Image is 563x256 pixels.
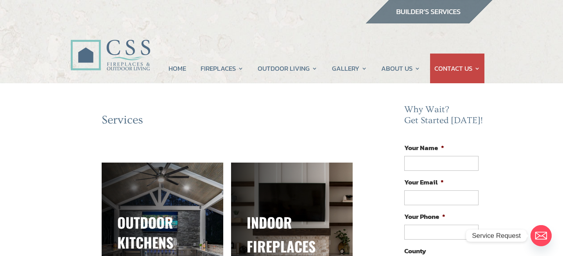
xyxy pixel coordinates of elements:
h2: Why Wait? Get Started [DATE]! [404,104,485,130]
a: HOME [169,54,186,83]
label: Your Name [404,143,444,152]
a: Email [531,225,552,246]
a: FIREPLACES [201,54,244,83]
label: Your Phone [404,212,445,221]
a: GALLERY [332,54,367,83]
h3: Outdoor Kitchens [117,213,208,256]
a: builder services construction supply [365,16,493,26]
label: County [404,247,426,255]
h2: Services [102,113,353,131]
a: CONTACT US [434,54,480,83]
img: CSS Fireplaces & Outdoor Living (Formerly Construction Solutions & Supply)- Jacksonville Ormond B... [70,18,150,75]
h3: indoor [247,213,337,236]
a: OUTDOOR LIVING [258,54,317,83]
label: Your Email [404,178,444,186]
a: ABOUT US [381,54,420,83]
